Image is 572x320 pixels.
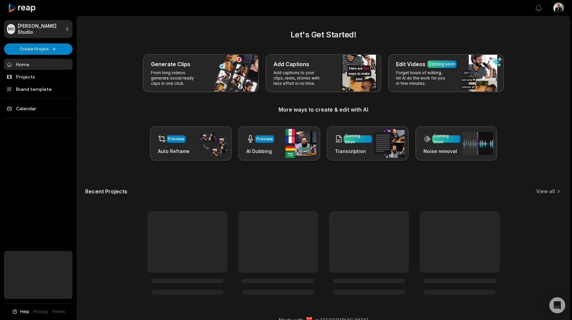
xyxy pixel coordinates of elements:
[462,132,493,155] img: noise_removal.png
[433,133,459,145] div: Coming soon
[429,61,455,67] div: Coming soon
[85,188,127,195] h2: Recent Projects
[374,129,405,158] img: transcription.png
[4,103,72,114] a: Calendar
[273,60,309,68] h3: Add Captions
[52,309,65,315] a: Terms
[396,60,425,68] h3: Edit Videos
[33,309,48,315] a: Privacy
[246,148,274,155] h3: AI Dubbing
[345,133,371,145] div: Coming soon
[151,70,203,86] p: From long videos generate social ready clips in one click.
[285,129,316,158] img: ai_dubbing.png
[168,136,184,142] div: Preview
[536,188,555,195] a: View all
[85,29,562,41] h2: Let's Get Started!
[423,148,460,155] h3: Noise removal
[256,136,273,142] div: Preview
[197,131,228,157] img: auto_reframe.png
[18,23,62,35] p: [PERSON_NAME] Studio
[158,148,190,155] h3: Auto Reframe
[549,297,565,313] div: Open Intercom Messenger
[7,24,15,34] div: MS
[4,59,72,70] a: Home
[273,70,325,86] p: Add captions to your clips, reels, stories with less effort in no time.
[396,70,448,86] p: Forget hours of editing, let AI do the work for you in few minutes.
[4,84,72,95] a: Brand template
[151,60,190,68] h3: Generate Clips
[12,309,29,315] button: Help
[20,309,29,315] span: Help
[85,106,562,114] h3: More ways to create & edit with AI
[4,43,72,55] button: Create Project
[4,71,72,82] a: Projects
[335,148,372,155] h3: Transcription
